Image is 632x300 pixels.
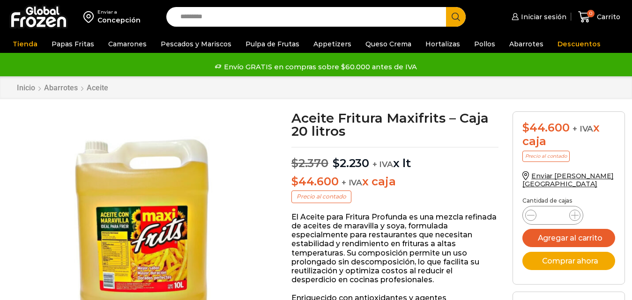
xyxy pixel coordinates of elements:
[361,35,416,53] a: Queso Crema
[595,12,620,22] span: Carrito
[241,35,304,53] a: Pulpa de Frutas
[576,6,623,28] a: 0 Carrito
[8,35,42,53] a: Tienda
[522,252,615,270] button: Comprar ahora
[291,147,498,170] p: x lt
[372,160,393,169] span: + IVA
[509,7,566,26] a: Iniciar sesión
[291,212,498,285] p: El Aceite para Fritura Profunda es una mezcla refinada de aceites de maravilla y soya, formulada ...
[47,35,99,53] a: Papas Fritas
[291,156,328,170] bdi: 2.370
[522,198,615,204] p: Cantidad de cajas
[291,175,338,188] bdi: 44.600
[309,35,356,53] a: Appetizers
[333,156,340,170] span: $
[291,111,498,138] h1: Aceite Fritura Maxifrits – Caja 20 litros
[291,175,498,189] p: x caja
[342,178,362,187] span: + IVA
[16,83,109,92] nav: Breadcrumb
[553,35,605,53] a: Descuentos
[522,121,569,134] bdi: 44.600
[291,175,298,188] span: $
[469,35,500,53] a: Pollos
[522,121,615,148] div: x caja
[522,121,529,134] span: $
[446,7,466,27] button: Search button
[291,190,351,203] p: Precio al contado
[97,9,141,15] div: Enviar a
[522,151,570,162] p: Precio al contado
[421,35,465,53] a: Hortalizas
[544,209,562,222] input: Product quantity
[156,35,236,53] a: Pescados y Mariscos
[519,12,566,22] span: Iniciar sesión
[44,83,78,92] a: Abarrotes
[522,172,613,188] a: Enviar [PERSON_NAME][GEOGRAPHIC_DATA]
[16,83,36,92] a: Inicio
[104,35,151,53] a: Camarones
[587,10,595,17] span: 0
[291,156,298,170] span: $
[86,83,109,92] a: Aceite
[573,124,593,133] span: + IVA
[83,9,97,25] img: address-field-icon.svg
[522,229,615,247] button: Agregar al carrito
[333,156,369,170] bdi: 2.230
[97,15,141,25] div: Concepción
[505,35,548,53] a: Abarrotes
